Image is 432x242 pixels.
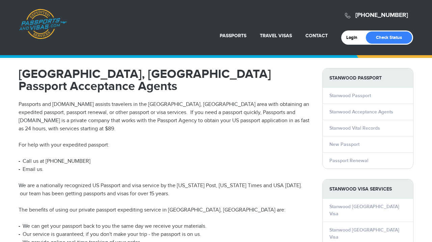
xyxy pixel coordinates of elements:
a: Passports & [DOMAIN_NAME] [19,9,67,39]
p: Passports and [DOMAIN_NAME] assists travelers in the [GEOGRAPHIC_DATA], [GEOGRAPHIC_DATA] area wi... [19,101,312,133]
a: Contact [305,33,328,39]
li: We can get your passport back to you the same day we receive your materials. [19,222,312,230]
p: The benefits of using our private passport expediting service in [GEOGRAPHIC_DATA], [GEOGRAPHIC_D... [19,206,312,214]
a: Stanwood Vital Records [329,125,380,131]
a: Stanwood Acceptance Agents [329,109,393,115]
p: We are a nationally recognized US Passport and visa service by the [US_STATE] Post, [US_STATE] Ti... [19,182,312,198]
strong: Stanwood Passport [323,68,413,88]
h1: [GEOGRAPHIC_DATA], [GEOGRAPHIC_DATA] Passport Acceptance Agents [19,68,312,92]
a: New Passport [329,141,359,147]
li: Our service is guaranteed; if you don't make your trip - the passport is on us. [19,230,312,239]
a: Login [346,35,362,40]
a: Stanwood [GEOGRAPHIC_DATA] Visa [329,227,399,240]
li: Email us. [19,166,312,174]
strong: Stanwood Visa Services [323,179,413,199]
a: Travel Visas [260,33,292,39]
a: [PHONE_NUMBER] [355,12,408,19]
a: Stanwood [GEOGRAPHIC_DATA] Visa [329,204,399,217]
a: Check Status [366,31,412,44]
p: For help with your expedited passport: [19,141,312,149]
li: Call us at [PHONE_NUMBER] [19,157,312,166]
a: Passports [220,33,246,39]
a: Passport Renewal [329,158,368,163]
a: Stanwood Passport [329,93,371,98]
